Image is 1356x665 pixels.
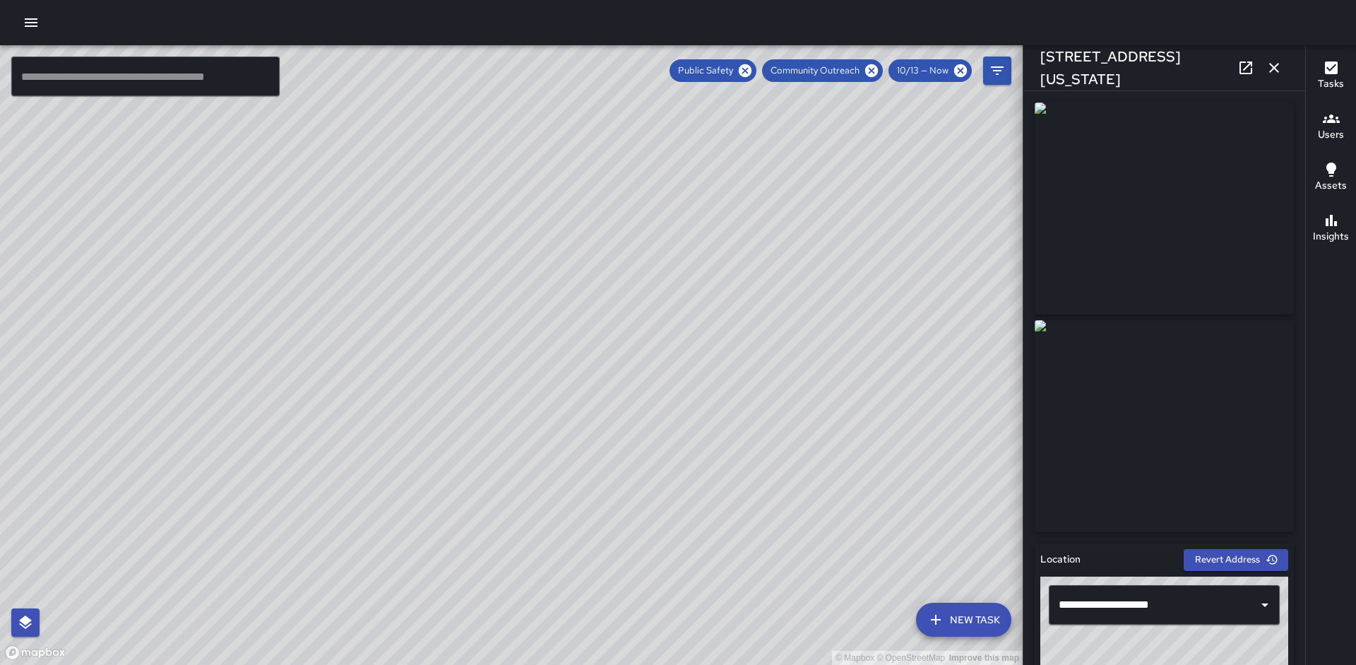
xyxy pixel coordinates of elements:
[1313,229,1349,245] h6: Insights
[1255,595,1275,615] button: Open
[1306,153,1356,204] button: Assets
[1035,320,1294,532] img: request_images%2Fd30a4200-a845-11f0-8abe-9774b2fea0b1
[888,64,957,78] span: 10/13 — Now
[916,603,1011,637] button: New Task
[1306,102,1356,153] button: Users
[1306,51,1356,102] button: Tasks
[670,59,756,82] div: Public Safety
[888,59,972,82] div: 10/13 — Now
[1040,45,1232,90] h6: [STREET_ADDRESS][US_STATE]
[1306,204,1356,254] button: Insights
[762,59,883,82] div: Community Outreach
[670,64,742,78] span: Public Safety
[1318,76,1344,92] h6: Tasks
[1184,549,1288,571] button: Revert Address
[762,64,868,78] span: Community Outreach
[1040,552,1081,567] h6: Location
[1035,102,1294,314] img: request_images%2Fd1d0feb0-a845-11f0-8abe-9774b2fea0b1
[1315,178,1347,194] h6: Assets
[1318,127,1344,143] h6: Users
[983,57,1011,85] button: Filters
